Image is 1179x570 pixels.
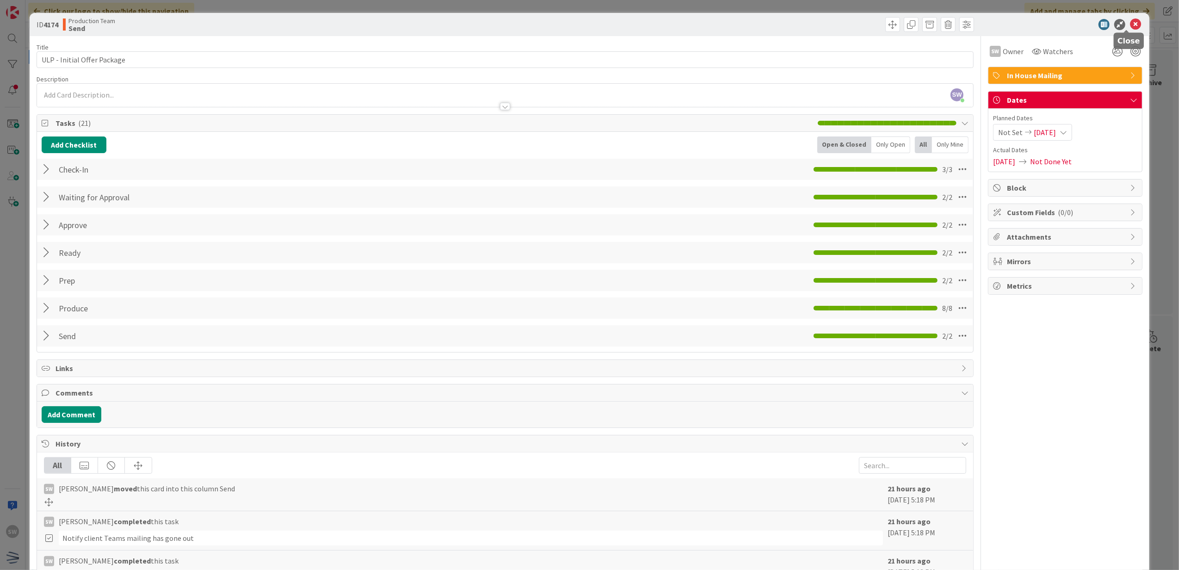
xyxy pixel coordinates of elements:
[56,118,814,129] span: Tasks
[78,118,91,128] span: ( 21 )
[1007,70,1125,81] span: In House Mailing
[56,189,264,205] input: Add Checklist...
[56,363,957,374] span: Links
[44,484,54,494] div: SW
[915,136,932,153] div: All
[56,300,264,316] input: Add Checklist...
[993,156,1015,167] span: [DATE]
[42,136,106,153] button: Add Checklist
[44,517,54,527] div: SW
[942,164,952,175] span: 3 / 3
[1007,94,1125,105] span: Dates
[59,531,883,545] div: Notify client Teams mailing has gone out
[56,244,264,261] input: Add Checklist...
[1043,46,1073,57] span: Watchers
[942,330,952,341] span: 2 / 2
[1034,127,1056,138] span: [DATE]
[56,328,264,344] input: Add Checklist...
[1007,280,1125,291] span: Metrics
[56,438,957,449] span: History
[1058,208,1073,217] span: ( 0/0 )
[888,483,966,506] div: [DATE] 5:18 PM
[888,516,966,545] div: [DATE] 5:18 PM
[42,406,101,423] button: Add Comment
[37,43,49,51] label: Title
[993,145,1137,155] span: Actual Dates
[942,247,952,258] span: 2 / 2
[44,458,71,473] div: All
[888,556,931,565] b: 21 hours ago
[998,127,1023,138] span: Not Set
[942,275,952,286] span: 2 / 2
[1007,256,1125,267] span: Mirrors
[888,484,931,493] b: 21 hours ago
[932,136,969,153] div: Only Mine
[37,75,68,83] span: Description
[37,51,974,68] input: type card name here...
[68,25,115,32] b: Send
[1007,207,1125,218] span: Custom Fields
[56,387,957,398] span: Comments
[56,272,264,289] input: Add Checklist...
[59,555,179,566] span: [PERSON_NAME] this task
[1030,156,1072,167] span: Not Done Yet
[951,88,963,101] span: SW
[43,20,58,29] b: 4174
[37,19,58,30] span: ID
[990,46,1001,57] div: SW
[871,136,910,153] div: Only Open
[942,219,952,230] span: 2 / 2
[817,136,871,153] div: Open & Closed
[114,484,137,493] b: moved
[56,161,264,178] input: Add Checklist...
[59,516,179,527] span: [PERSON_NAME] this task
[1007,231,1125,242] span: Attachments
[1007,182,1125,193] span: Block
[68,17,115,25] span: Production Team
[942,192,952,203] span: 2 / 2
[1117,37,1140,45] h5: Close
[59,483,235,494] span: [PERSON_NAME] this card into this column Send
[114,517,151,526] b: completed
[56,217,264,233] input: Add Checklist...
[993,113,1137,123] span: Planned Dates
[942,303,952,314] span: 8 / 8
[859,457,966,474] input: Search...
[1003,46,1024,57] span: Owner
[114,556,151,565] b: completed
[888,517,931,526] b: 21 hours ago
[44,556,54,566] div: SW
